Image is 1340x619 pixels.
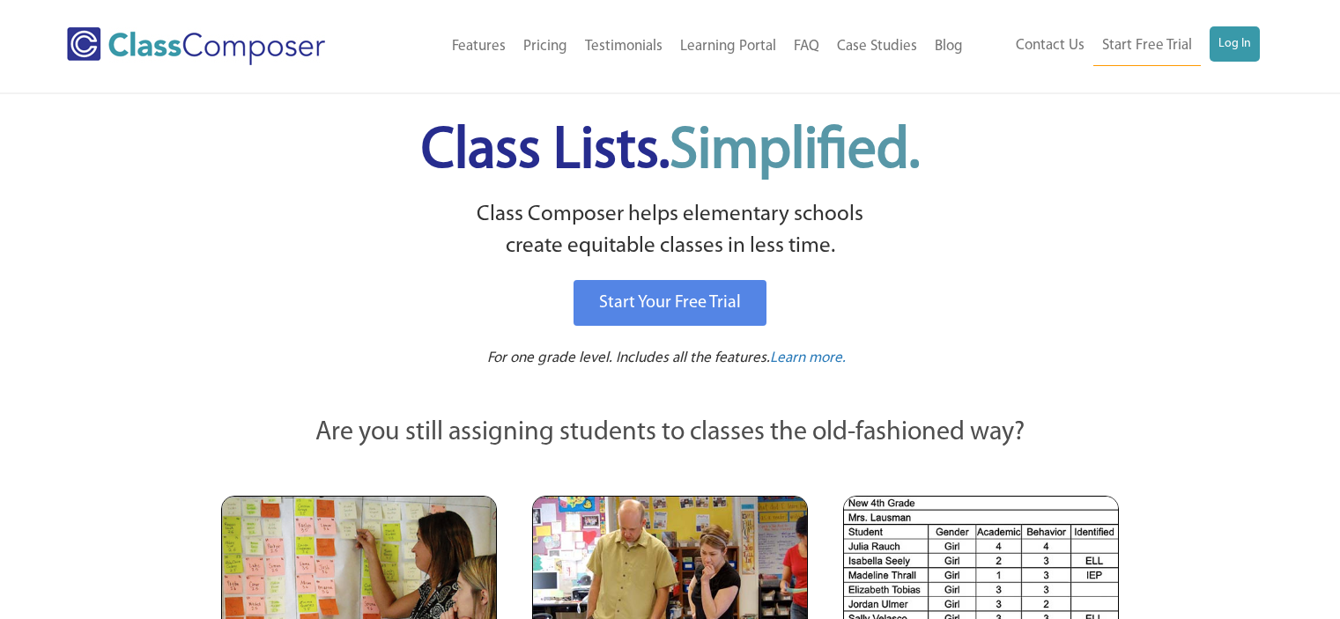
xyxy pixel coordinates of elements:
p: Are you still assigning students to classes the old-fashioned way? [221,414,1120,453]
a: Contact Us [1007,26,1093,65]
a: Case Studies [828,27,926,66]
a: Testimonials [576,27,671,66]
p: Class Composer helps elementary schools create equitable classes in less time. [218,199,1122,263]
a: Learn more. [770,348,846,370]
span: For one grade level. Includes all the features. [487,350,770,365]
span: Learn more. [770,350,846,365]
img: Class Composer [67,27,325,65]
a: Pricing [515,27,576,66]
a: Blog [926,27,972,66]
span: Class Lists. [421,123,920,181]
a: Log In [1210,26,1260,62]
a: Start Free Trial [1093,26,1201,66]
a: Features [443,27,515,66]
nav: Header Menu [381,27,971,66]
span: Start Your Free Trial [599,294,741,312]
a: FAQ [785,27,828,66]
a: Learning Portal [671,27,785,66]
a: Start Your Free Trial [574,280,766,326]
nav: Header Menu [972,26,1260,66]
span: Simplified. [670,123,920,181]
